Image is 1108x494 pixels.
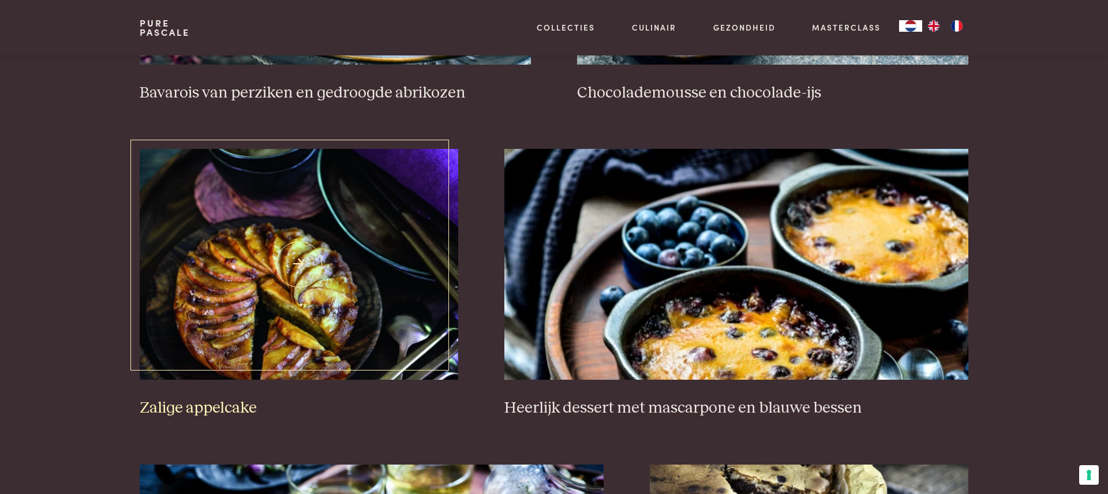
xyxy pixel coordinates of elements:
[899,20,922,32] a: NL
[537,21,595,33] a: Collecties
[1079,465,1099,485] button: Uw voorkeuren voor toestemming voor trackingtechnologieën
[922,20,968,32] ul: Language list
[504,398,969,418] h3: Heerlijk dessert met mascarpone en blauwe bessen
[812,21,881,33] a: Masterclass
[899,20,968,32] aside: Language selected: Nederlands
[140,83,531,103] h3: Bavarois van perziken en gedroogde abrikozen
[140,149,458,380] img: Zalige appelcake
[945,20,968,32] a: FR
[899,20,922,32] div: Language
[504,149,969,380] img: Heerlijk dessert met mascarpone en blauwe bessen
[140,149,458,418] a: Zalige appelcake Zalige appelcake
[632,21,676,33] a: Culinair
[504,149,969,418] a: Heerlijk dessert met mascarpone en blauwe bessen Heerlijk dessert met mascarpone en blauwe bessen
[140,18,190,37] a: PurePascale
[577,83,968,103] h3: Chocolademousse en chocolade-ijs
[140,398,458,418] h3: Zalige appelcake
[713,21,776,33] a: Gezondheid
[922,20,945,32] a: EN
